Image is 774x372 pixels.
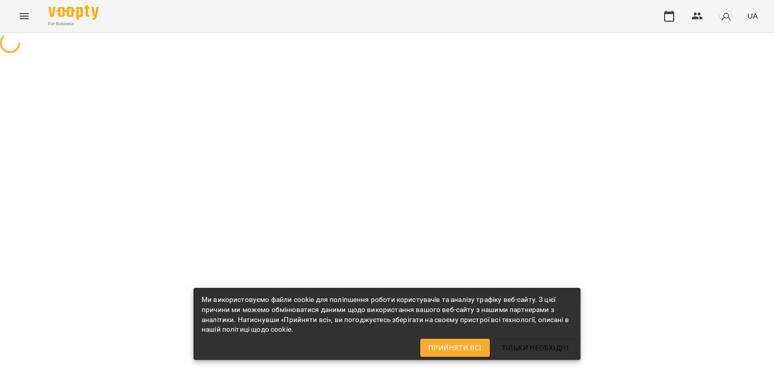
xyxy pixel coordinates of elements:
[747,11,758,21] span: UA
[743,7,762,25] button: UA
[12,4,36,28] button: Menu
[48,21,99,27] span: For Business
[719,9,733,23] img: avatar_s.png
[48,5,99,20] img: Voopty Logo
